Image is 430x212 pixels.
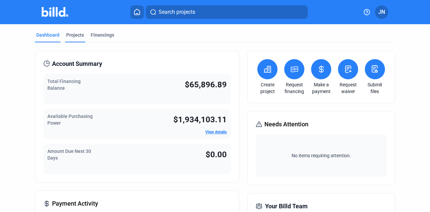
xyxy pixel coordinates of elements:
span: Needs Attention [264,120,308,129]
a: Make a payment [309,81,333,95]
a: Request financing [283,81,306,95]
span: Payment Activity [52,199,98,208]
span: JN [378,8,385,16]
span: Account Summary [52,59,102,69]
span: $0.00 [206,150,227,159]
span: Total Financing Balance [47,79,81,91]
span: Amount Due Next 30 Days [47,149,91,161]
span: $65,896.89 [185,80,227,89]
div: Financings [91,32,114,38]
button: JN [375,5,388,19]
div: Projects [66,32,84,38]
button: Search projects [146,5,308,19]
span: Your Billd Team [265,202,308,211]
span: $1,934,103.11 [173,115,227,124]
span: No items requiring attention. [258,152,384,159]
img: Billd Company Logo [42,7,68,17]
a: Request waiver [336,81,360,95]
span: Search projects [159,8,195,16]
a: Create project [256,81,279,95]
div: Dashboard [36,32,59,38]
a: View details [205,130,227,134]
span: Available Purchasing Power [47,114,93,126]
a: Submit files [363,81,387,95]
